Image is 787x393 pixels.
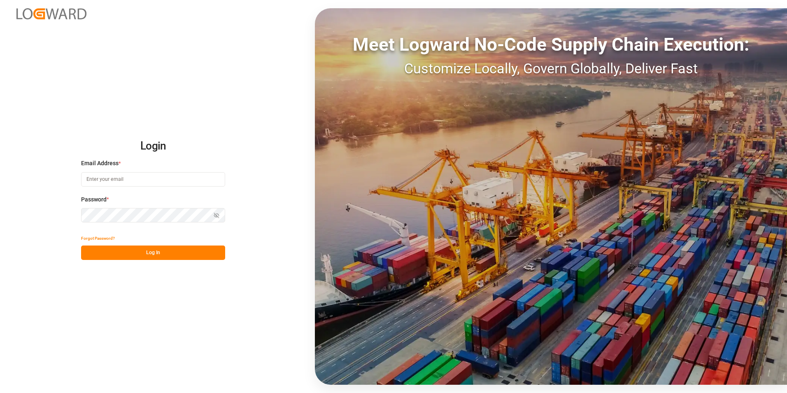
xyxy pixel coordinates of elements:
[81,159,119,168] span: Email Address
[81,195,107,204] span: Password
[81,172,225,187] input: Enter your email
[81,231,115,246] button: Forgot Password?
[16,8,86,19] img: Logward_new_orange.png
[81,133,225,159] h2: Login
[315,58,787,79] div: Customize Locally, Govern Globally, Deliver Fast
[315,31,787,58] div: Meet Logward No-Code Supply Chain Execution:
[81,246,225,260] button: Log In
